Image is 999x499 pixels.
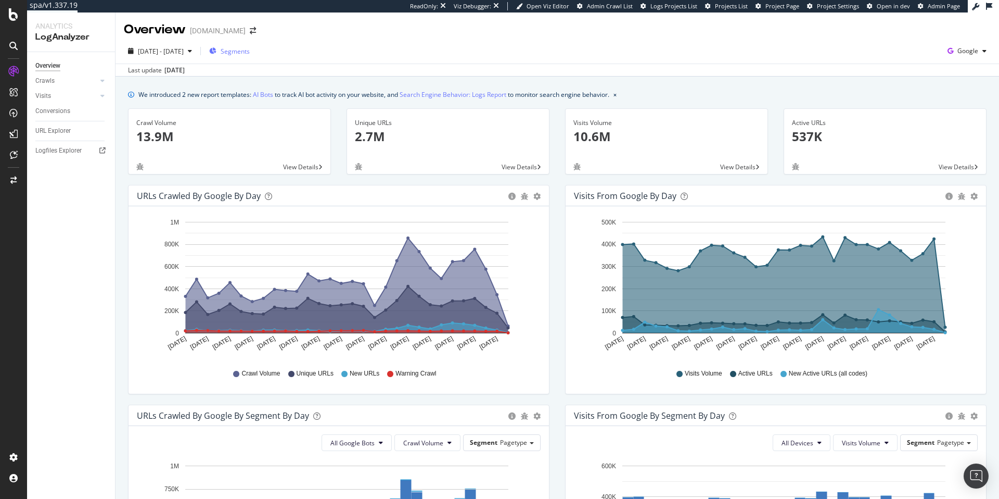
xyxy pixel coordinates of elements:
[502,163,537,171] span: View Details
[283,163,318,171] span: View Details
[389,335,410,351] text: [DATE]
[35,145,108,156] a: Logfiles Explorer
[35,91,51,102] div: Visits
[641,2,697,10] a: Logs Projects List
[412,335,432,351] text: [DATE]
[250,27,256,34] div: arrow-right-arrow-left
[137,215,541,359] svg: A chart.
[715,2,748,10] span: Projects List
[773,434,830,451] button: All Devices
[355,163,362,170] div: bug
[508,193,516,200] div: circle-info
[671,335,691,351] text: [DATE]
[137,410,309,421] div: URLs Crawled by Google By Segment By Day
[970,413,978,420] div: gear
[164,307,179,315] text: 200K
[456,335,477,351] text: [DATE]
[170,219,179,226] text: 1M
[35,106,108,117] a: Conversions
[35,60,60,71] div: Overview
[893,335,914,351] text: [DATE]
[970,193,978,200] div: gear
[574,410,725,421] div: Visits from Google By Segment By Day
[470,438,497,447] span: Segment
[166,335,187,351] text: [DATE]
[807,2,859,10] a: Project Settings
[612,330,616,337] text: 0
[573,118,760,128] div: Visits Volume
[322,434,392,451] button: All Google Bots
[410,2,438,10] div: ReadOnly:
[755,2,799,10] a: Project Page
[255,335,276,351] text: [DATE]
[693,335,713,351] text: [DATE]
[394,434,460,451] button: Crawl Volume
[928,2,960,10] span: Admin Page
[500,438,527,447] span: Pagetype
[128,89,987,100] div: info banner
[508,413,516,420] div: circle-info
[817,2,859,10] span: Project Settings
[842,439,880,447] span: Visits Volume
[403,439,443,447] span: Crawl Volume
[849,335,869,351] text: [DATE]
[124,43,196,59] button: [DATE] - [DATE]
[792,163,799,170] div: bug
[738,369,773,378] span: Active URLs
[720,163,755,171] span: View Details
[170,463,179,470] text: 1M
[957,46,978,55] span: Google
[782,439,813,447] span: All Devices
[833,434,898,451] button: Visits Volume
[604,335,624,351] text: [DATE]
[804,335,825,351] text: [DATE]
[587,2,633,10] span: Admin Crawl List
[138,47,184,56] span: [DATE] - [DATE]
[574,191,676,201] div: Visits from Google by day
[175,330,179,337] text: 0
[826,335,847,351] text: [DATE]
[35,126,71,136] div: URL Explorer
[915,335,936,351] text: [DATE]
[297,369,334,378] span: Unique URLs
[400,89,506,100] a: Search Engine Behavior: Logs Report
[164,285,179,293] text: 400K
[433,335,454,351] text: [DATE]
[958,193,965,200] div: bug
[35,31,107,43] div: LogAnalyzer
[601,285,616,293] text: 200K
[685,369,722,378] span: Visits Volume
[278,335,299,351] text: [DATE]
[35,106,70,117] div: Conversions
[35,76,97,86] a: Crawls
[939,163,974,171] span: View Details
[611,87,619,102] button: close banner
[574,215,978,359] svg: A chart.
[964,464,989,489] div: Open Intercom Messenger
[760,335,780,351] text: [DATE]
[221,47,250,56] span: Segments
[573,163,581,170] div: bug
[533,413,541,420] div: gear
[937,438,964,447] span: Pagetype
[164,241,179,248] text: 800K
[241,369,280,378] span: Crawl Volume
[344,335,365,351] text: [DATE]
[355,118,541,128] div: Unique URLs
[189,335,210,351] text: [DATE]
[35,145,82,156] div: Logfiles Explorer
[253,89,273,100] a: AI Bots
[35,60,108,71] a: Overview
[478,335,499,351] text: [DATE]
[211,335,232,351] text: [DATE]
[205,43,254,59] button: Segments
[300,335,321,351] text: [DATE]
[765,2,799,10] span: Project Page
[792,118,978,128] div: Active URLs
[601,219,616,226] text: 500K
[527,2,569,10] span: Open Viz Editor
[395,369,436,378] span: Warning Crawl
[136,128,323,145] p: 13.9M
